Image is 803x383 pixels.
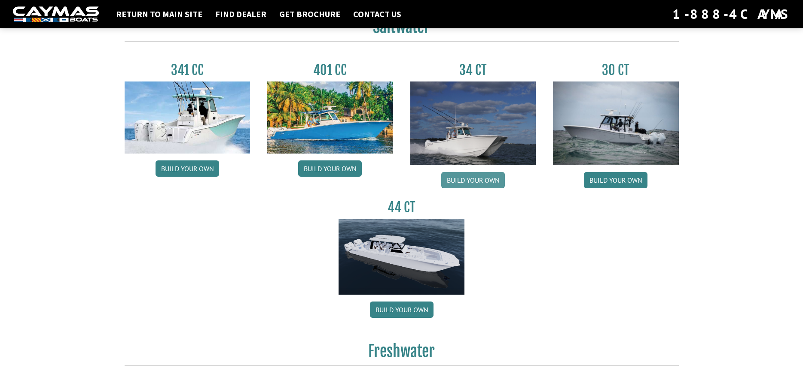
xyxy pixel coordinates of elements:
img: Caymas_34_CT_pic_1.jpg [410,81,536,165]
h3: 34 CT [410,62,536,78]
a: Return to main site [112,9,207,20]
h3: 341 CC [125,62,250,78]
a: Build your own [370,302,434,318]
img: 44ct_background.png [339,219,464,295]
h2: Saltwater [125,18,679,42]
h3: 30 CT [553,62,679,78]
a: Get Brochure [275,9,345,20]
img: 401CC_thumb.pg.jpg [267,81,393,154]
div: 1-888-4CAYMAS [672,5,790,24]
img: white-logo-c9c8dbefe5ff5ceceb0f0178aa75bf4bb51f6bca0971e226c86eb53dfe498488.png [13,6,99,22]
a: Contact Us [349,9,406,20]
h2: Freshwater [125,342,679,366]
a: Build your own [156,160,219,177]
a: Build your own [584,172,647,188]
h3: 401 CC [267,62,393,78]
h3: 44 CT [339,199,464,215]
img: 341CC-thumbjpg.jpg [125,81,250,154]
a: Build your own [441,172,505,188]
img: 30_CT_photo_shoot_for_caymas_connect.jpg [553,81,679,165]
a: Build your own [298,160,362,177]
a: Find Dealer [211,9,271,20]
